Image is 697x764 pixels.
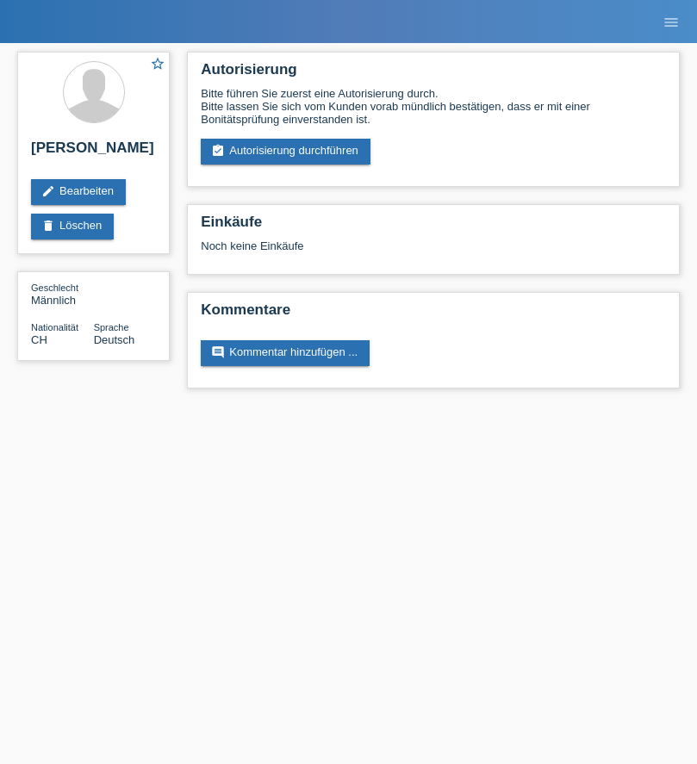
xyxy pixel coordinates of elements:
a: deleteLöschen [31,214,114,239]
i: assignment_turned_in [211,144,225,158]
h2: Einkäufe [201,214,666,239]
a: menu [654,16,688,27]
h2: Autorisierung [201,61,666,87]
a: commentKommentar hinzufügen ... [201,340,370,366]
i: delete [41,219,55,233]
div: Bitte führen Sie zuerst eine Autorisierung durch. Bitte lassen Sie sich vom Kunden vorab mündlich... [201,87,666,126]
i: menu [663,14,680,31]
span: Geschlecht [31,283,78,293]
a: editBearbeiten [31,179,126,205]
span: Sprache [94,322,129,332]
a: assignment_turned_inAutorisierung durchführen [201,139,370,165]
span: Nationalität [31,322,78,332]
i: comment [211,345,225,359]
div: Männlich [31,281,94,307]
div: Noch keine Einkäufe [201,239,666,265]
i: edit [41,184,55,198]
i: star_border [150,56,165,71]
a: star_border [150,56,165,74]
h2: [PERSON_NAME] [31,140,156,165]
h2: Kommentare [201,301,666,327]
span: Schweiz [31,333,47,346]
span: Deutsch [94,333,135,346]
